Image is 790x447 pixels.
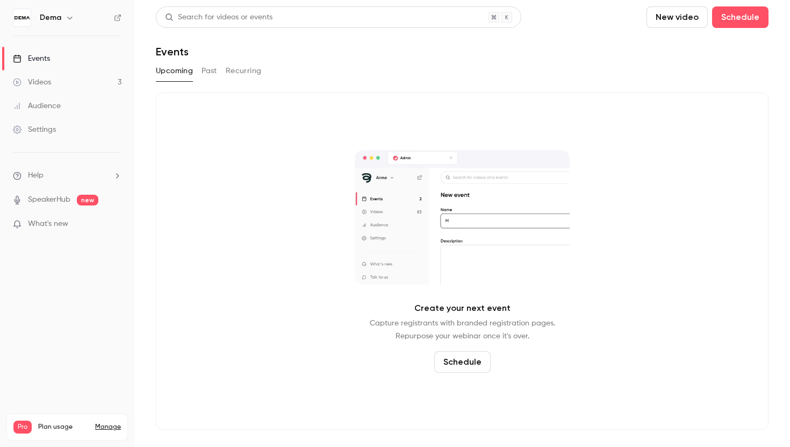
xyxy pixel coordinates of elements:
img: Dema [13,9,31,26]
span: What's new [28,218,68,230]
div: Search for videos or events [165,12,272,23]
div: Events [13,53,50,64]
p: Capture registrants with branded registration pages. Repurpose your webinar once it's over. [370,317,555,343]
p: Create your next event [414,302,511,315]
div: Audience [13,101,61,111]
h1: Events [156,45,189,58]
span: Help [28,170,44,181]
button: Schedule [434,351,491,373]
span: new [77,195,98,205]
button: Past [202,62,217,80]
button: Schedule [712,6,769,28]
a: SpeakerHub [28,194,70,205]
button: New video [647,6,708,28]
span: Plan usage [38,423,89,431]
a: Manage [95,423,121,431]
h6: Dema [40,12,61,23]
span: Pro [13,421,32,434]
button: Recurring [226,62,262,80]
div: Settings [13,124,56,135]
button: Upcoming [156,62,193,80]
div: Videos [13,77,51,88]
iframe: Noticeable Trigger [109,219,121,229]
li: help-dropdown-opener [13,170,121,181]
